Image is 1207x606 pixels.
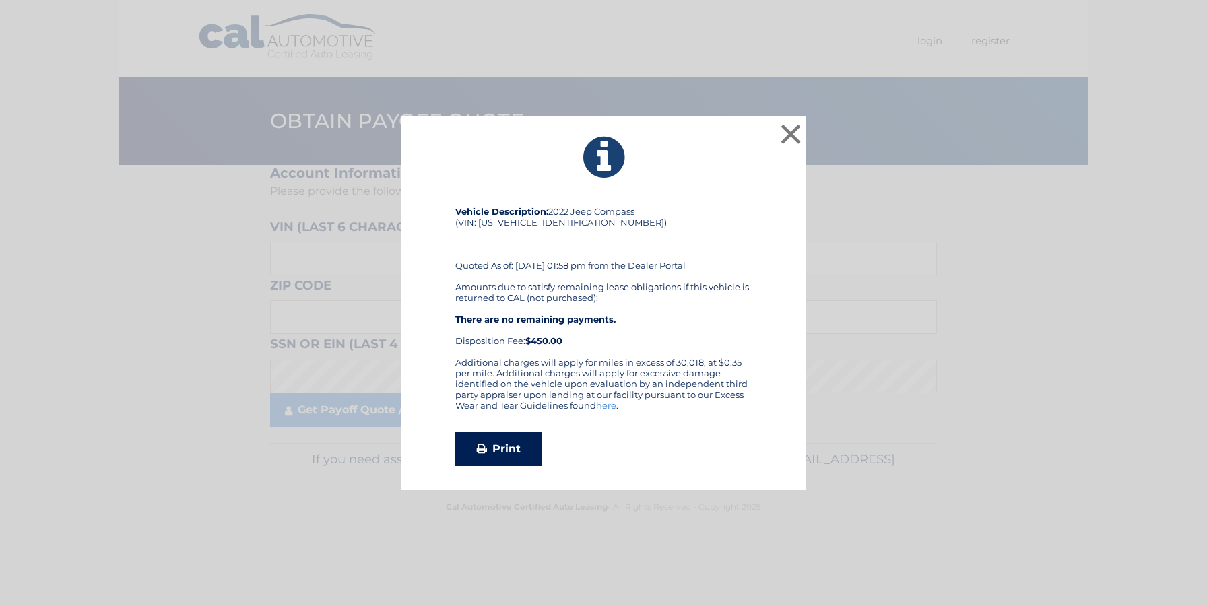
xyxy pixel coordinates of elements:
button: × [777,121,804,147]
strong: Vehicle Description: [455,206,548,217]
a: here [596,400,616,411]
div: Amounts due to satisfy remaining lease obligations if this vehicle is returned to CAL (not purcha... [455,281,752,346]
strong: $450.00 [525,335,562,346]
div: 2022 Jeep Compass (VIN: [US_VEHICLE_IDENTIFICATION_NUMBER]) Quoted As of: [DATE] 01:58 pm from th... [455,206,752,357]
a: Print [455,432,542,466]
strong: There are no remaining payments. [455,314,616,325]
div: Additional charges will apply for miles in excess of 30,018, at $0.35 per mile. Additional charge... [455,357,752,422]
